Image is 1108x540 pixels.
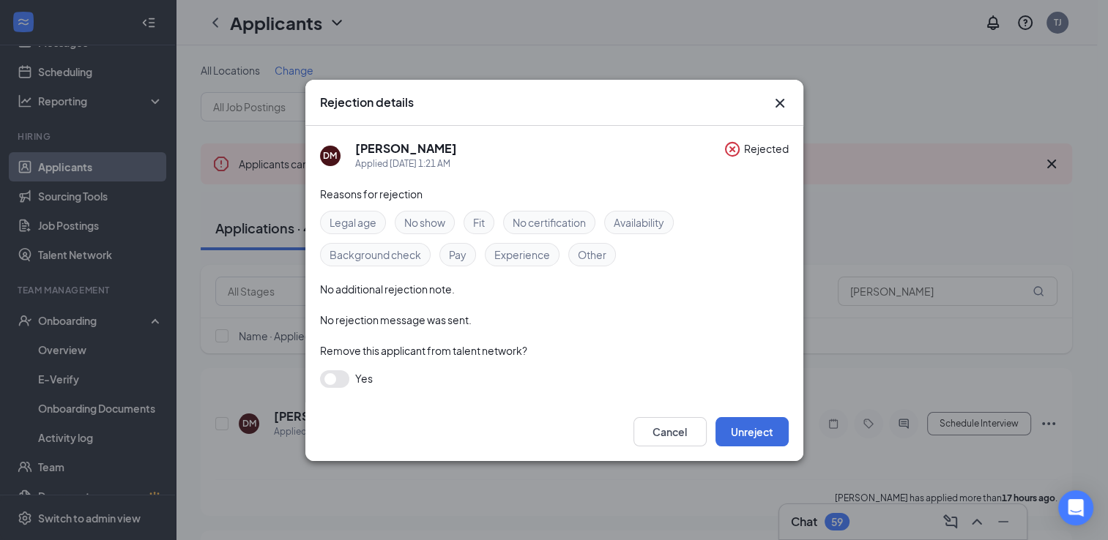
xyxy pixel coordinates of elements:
svg: CircleCross [724,140,741,158]
div: DM [323,149,337,162]
span: Other [578,247,606,263]
span: Remove this applicant from talent network? [320,344,527,357]
span: Pay [449,247,466,263]
button: Cancel [633,417,707,446]
div: Applied [DATE] 1:21 AM [355,157,457,171]
div: Open Intercom Messenger [1058,490,1093,525]
button: Unreject [715,417,789,446]
span: Availability [614,214,664,230]
span: Legal age [330,214,376,230]
span: Yes [355,370,373,386]
span: Reasons for rejection [320,187,423,200]
svg: Cross [771,94,789,112]
span: No additional rejection note. [320,282,455,296]
span: Experience [494,247,550,263]
span: Background check [330,247,421,263]
span: Rejected [744,140,789,171]
span: Fit [473,214,485,230]
span: No certification [513,214,586,230]
span: No show [404,214,445,230]
h3: Rejection details [320,94,414,110]
h5: [PERSON_NAME] [355,140,457,157]
span: No rejection message was sent. [320,313,472,326]
button: Close [771,94,789,112]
